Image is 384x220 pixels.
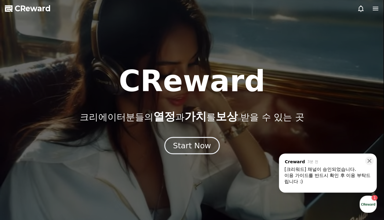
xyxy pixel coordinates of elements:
[184,110,206,123] span: 가치
[119,67,265,96] h1: CReward
[5,4,51,13] a: CReward
[153,110,175,123] span: 열정
[56,179,63,184] span: 대화
[164,137,220,154] button: Start Now
[173,140,211,151] div: Start Now
[166,143,218,149] a: Start Now
[15,4,51,13] span: CReward
[94,179,102,183] span: 설정
[80,110,304,123] p: 크리에이터분들의 과 를 받을 수 있는 곳
[19,179,23,183] span: 홈
[215,110,237,123] span: 보상
[40,169,79,185] a: 1대화
[2,169,40,185] a: 홈
[79,169,117,185] a: 설정
[62,169,64,174] span: 1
